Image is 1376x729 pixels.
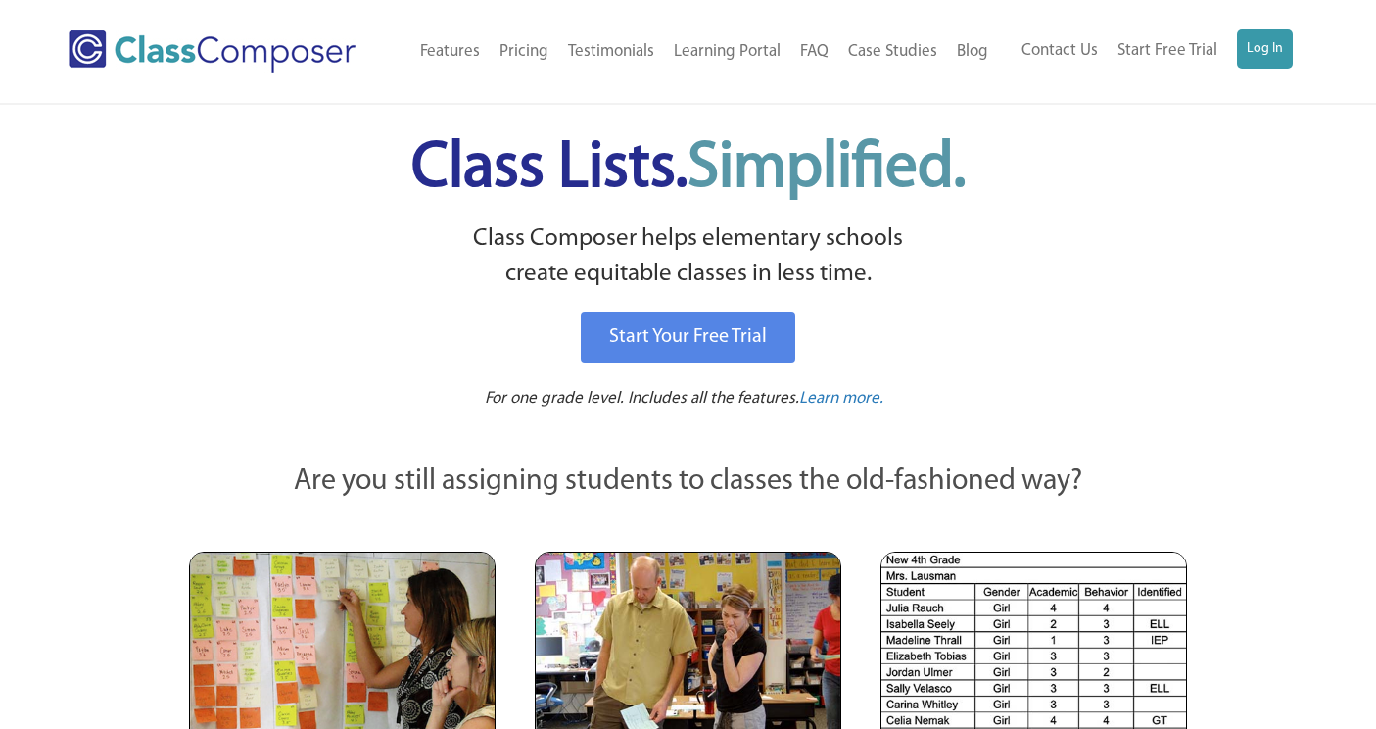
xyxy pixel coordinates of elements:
span: Simplified. [688,137,966,201]
img: Class Composer [69,30,356,73]
a: Start Your Free Trial [581,312,795,363]
a: Testimonials [558,30,664,73]
a: Case Studies [838,30,947,73]
p: Are you still assigning students to classes the old-fashioned way? [189,461,1188,504]
span: Learn more. [799,390,883,407]
a: Features [410,30,490,73]
p: Class Composer helps elementary schools create equitable classes in less time. [186,221,1191,293]
a: Pricing [490,30,558,73]
a: Learning Portal [664,30,790,73]
a: Learn more. [799,387,883,412]
a: Log In [1237,29,1293,69]
span: Class Lists. [411,137,966,201]
a: Contact Us [1012,29,1108,73]
nav: Header Menu [998,29,1293,73]
a: Start Free Trial [1108,29,1227,73]
span: Start Your Free Trial [609,327,767,347]
span: For one grade level. Includes all the features. [485,390,799,407]
nav: Header Menu [393,30,997,73]
a: Blog [947,30,998,73]
a: FAQ [790,30,838,73]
